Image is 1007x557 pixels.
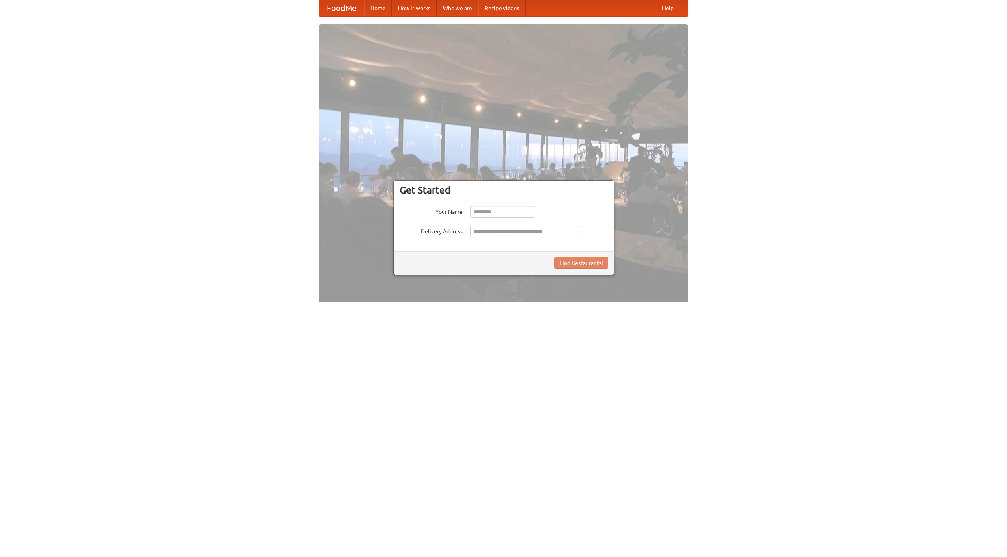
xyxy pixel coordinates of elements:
a: Recipe videos [478,0,526,16]
label: Delivery Address [400,226,463,235]
a: FoodMe [319,0,364,16]
button: Find Restaurants! [554,257,608,269]
label: Your Name [400,206,463,216]
a: Home [364,0,392,16]
a: Help [656,0,680,16]
a: Who we are [437,0,478,16]
h3: Get Started [400,184,608,196]
a: How it works [392,0,437,16]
